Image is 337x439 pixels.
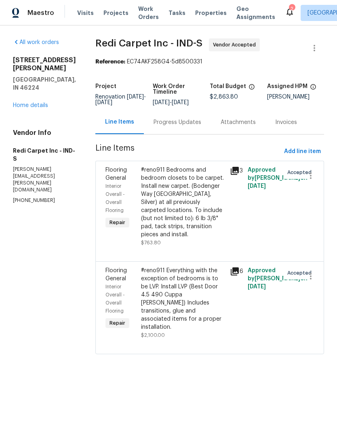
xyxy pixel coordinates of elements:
[95,94,146,105] span: Renovation
[287,269,315,277] span: Accepted
[248,167,308,189] span: Approved by [PERSON_NAME] on
[195,9,227,17] span: Properties
[210,84,246,89] h5: Total Budget
[95,38,202,48] span: Redi Carpet Inc - IND-S
[248,284,266,290] span: [DATE]
[105,167,127,181] span: Flooring General
[213,41,259,49] span: Vendor Accepted
[105,268,127,281] span: Flooring General
[127,94,144,100] span: [DATE]
[106,319,128,327] span: Repair
[77,9,94,17] span: Visits
[248,183,266,189] span: [DATE]
[103,9,128,17] span: Projects
[105,184,125,213] span: Interior Overall - Overall Flooring
[141,166,225,239] div: #reno911 Bedrooms and bedroom closets to be carpet. Install new carpet. (Bodenger Way [GEOGRAPHIC...
[287,168,315,176] span: Accepted
[249,84,255,94] span: The total cost of line items that have been proposed by Opendoor. This sum includes line items th...
[95,59,125,65] b: Reference:
[13,76,76,92] h5: [GEOGRAPHIC_DATA], IN 46224
[105,118,134,126] div: Line Items
[248,268,308,290] span: Approved by [PERSON_NAME] on
[221,118,256,126] div: Attachments
[13,56,76,72] h2: [STREET_ADDRESS][PERSON_NAME]
[236,5,275,21] span: Geo Assignments
[106,218,128,227] span: Repair
[267,84,308,89] h5: Assigned HPM
[153,84,210,95] h5: Work Order Timeline
[95,58,324,66] div: EC74AKF258G4-5d8500331
[141,333,165,338] span: $2,100.00
[105,284,125,313] span: Interior Overall - Overall Flooring
[168,10,185,16] span: Tasks
[230,166,243,176] div: 3
[281,144,324,159] button: Add line item
[153,100,189,105] span: -
[154,118,201,126] div: Progress Updates
[13,40,59,45] a: All work orders
[27,9,54,17] span: Maestro
[13,147,76,163] h5: Redi Carpet Inc - IND-S
[95,94,146,105] span: -
[13,129,76,137] h4: Vendor Info
[138,5,159,21] span: Work Orders
[310,84,316,94] span: The hpm assigned to this work order.
[95,100,112,105] span: [DATE]
[95,84,116,89] h5: Project
[13,166,76,194] p: [PERSON_NAME][EMAIL_ADDRESS][PERSON_NAME][DOMAIN_NAME]
[284,147,321,157] span: Add line item
[95,144,281,159] span: Line Items
[172,100,189,105] span: [DATE]
[13,103,48,108] a: Home details
[13,197,76,204] p: [PHONE_NUMBER]
[230,267,243,276] div: 6
[210,94,238,100] span: $2,863.80
[267,94,324,100] div: [PERSON_NAME]
[275,118,297,126] div: Invoices
[289,5,295,13] div: 2
[153,100,170,105] span: [DATE]
[141,267,225,331] div: #reno911 Everything with the exception of bedrooms is to be LVP. Install LVP (Best Door 4.5 490 C...
[141,240,161,245] span: $763.80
